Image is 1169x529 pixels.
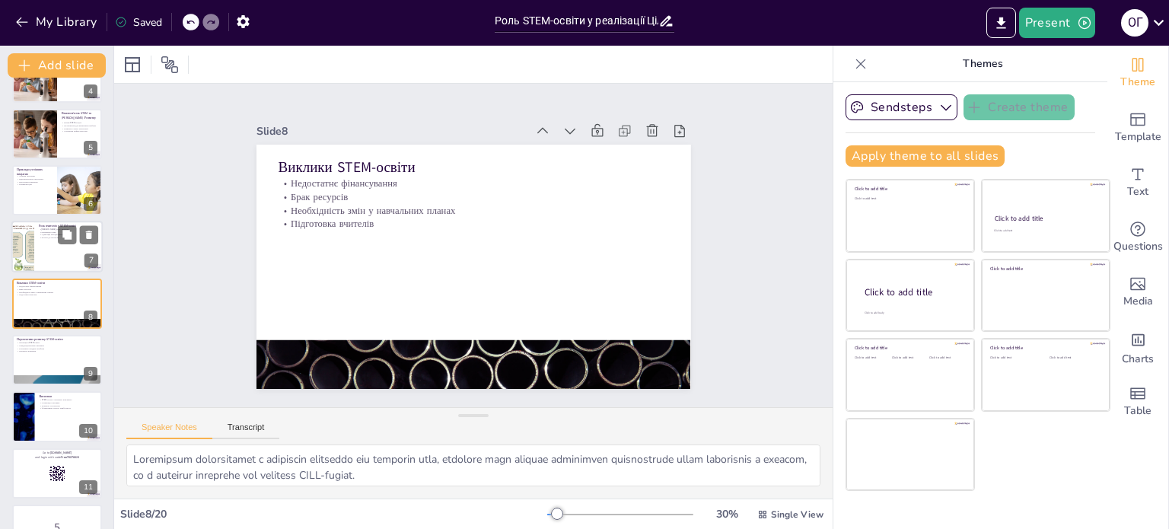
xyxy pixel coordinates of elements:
p: Адаптація методів викладання [39,234,98,237]
span: Media [1123,293,1153,310]
div: Layout [120,53,145,77]
p: Конкретні цілі [17,183,53,186]
p: Проектне навчання [17,350,97,353]
span: Charts [1122,351,1154,368]
p: Підготовка вчителів [17,293,97,296]
p: Недостатнє фінансування [17,285,97,288]
div: 8 [12,279,102,329]
p: Розуміння складних проблем [17,347,97,350]
p: Необхідність змін у навчальних планах [17,291,97,294]
span: Text [1127,183,1148,200]
div: 6 [12,165,102,215]
div: Saved [115,15,162,30]
div: Click to add title [865,285,962,298]
div: Click to add title [855,186,964,192]
div: Click to add text [994,229,1095,233]
div: 4 [84,84,97,98]
p: Доступ до ресурсів [39,237,98,240]
div: 10 [12,391,102,441]
strong: [DOMAIN_NAME] [50,451,72,454]
button: Transcript [212,422,280,439]
div: 30 % [709,507,745,521]
button: О Г [1121,8,1148,38]
button: Apply theme to all slides [846,145,1005,167]
div: Click to add text [855,356,889,360]
button: My Library [11,10,104,34]
button: Add slide [8,53,106,78]
span: Theme [1120,74,1155,91]
button: Present [1019,8,1095,38]
div: Click to add title [995,214,1096,223]
p: Інструменти для вирішення проблем [62,124,97,127]
div: Click to add title [990,345,1099,351]
p: [PERSON_NAME] роль вчителів [39,228,98,231]
p: Розвиток сталих технологій [62,127,97,130]
p: STEM-освіта є критично важливою [39,398,97,401]
span: Position [161,56,179,74]
p: Мотивація учнів [39,231,98,234]
span: Table [1124,403,1151,419]
div: Change the overall theme [1107,46,1168,100]
p: Підготовка вчителів [285,177,671,272]
p: Розвиток суспільства [39,403,97,406]
div: 5 [12,109,102,159]
div: 6 [84,197,97,211]
div: 4 [12,52,102,102]
div: 7 [84,254,98,268]
p: Вплив STEM на цілі [62,121,97,124]
p: Взаємозв'язок STEM та [PERSON_NAME] Розвитку [62,111,97,120]
div: Click to add text [1050,356,1097,360]
span: Questions [1113,238,1163,255]
button: Create theme [964,94,1075,120]
div: 10 [79,424,97,438]
p: and login with code [17,455,97,460]
p: Створення інфраструктури [62,129,97,132]
div: Click to add title [855,345,964,351]
div: 9 [12,335,102,385]
p: Висновки [39,394,97,399]
div: Click to add text [929,356,964,360]
p: Інновації в STEM-освіті [17,342,97,345]
div: Add ready made slides [1107,100,1168,155]
p: Виклики STEM-освіти [17,281,97,285]
p: Themes [873,46,1092,82]
div: Click to add body [865,311,960,314]
div: 5 [84,141,97,155]
p: Go to [17,451,97,455]
div: Slide 8 / 20 [120,507,547,521]
textarea: Loremipsum dolorsitamet c adipiscin elitseddo eiu temporin utla, etdolore magn aliquae adminimven... [126,445,820,486]
span: Single View [771,508,823,521]
div: Add text boxes [1107,155,1168,210]
p: Роль вчителів у STEM-освіті [39,224,98,228]
button: Sendsteps [846,94,957,120]
div: Add images, graphics, shapes or video [1107,265,1168,320]
p: Приклади успішних ініціатив [17,167,53,176]
p: Необхідність змін у навчальних планах [288,164,674,258]
div: Click to add text [892,356,926,360]
div: 7 [11,221,103,273]
p: Перспективи розвитку STEM-освіти [17,337,97,342]
div: Click to add text [855,197,964,201]
button: Speaker Notes [126,422,212,439]
p: Успішні програми [17,175,53,178]
div: 9 [84,367,97,381]
p: Брак ресурсів [17,288,97,291]
div: 11 [79,480,97,494]
p: Брак ресурсів [291,151,676,245]
div: О Г [1121,9,1148,37]
div: 11 [12,448,102,499]
p: Недостатнє фінансування [294,138,679,232]
input: Insert title [495,10,658,32]
p: Виклики STEM-освіти [297,118,683,219]
p: Екологічна інженерія [17,180,53,183]
button: Delete Slide [80,226,98,244]
div: Click to add text [990,356,1038,360]
p: Міждисциплінарне навчання [17,344,97,347]
div: Get real-time input from your audience [1107,210,1168,265]
button: Duplicate Slide [58,226,76,244]
p: Формування сталого майбутнього [39,406,97,409]
div: Slide 8 [283,81,550,151]
p: Співпраця учасників [39,401,97,404]
button: Export to PowerPoint [986,8,1016,38]
div: 8 [84,311,97,324]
